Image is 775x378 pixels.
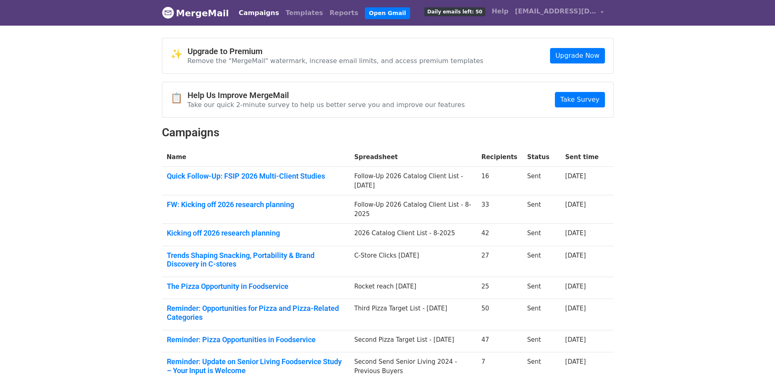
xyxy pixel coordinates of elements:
[167,172,345,181] a: Quick Follow-Up: FSIP 2026 Multi-Client Studies
[476,299,522,330] td: 50
[326,5,362,21] a: Reports
[489,3,512,20] a: Help
[349,167,477,195] td: Follow-Up 2026 Catalog Client List - [DATE]
[162,148,349,167] th: Name
[365,7,410,19] a: Open Gmail
[565,229,586,237] a: [DATE]
[522,167,561,195] td: Sent
[188,57,484,65] p: Remove the "MergeMail" watermark, increase email limits, and access premium templates
[167,200,345,209] a: FW: Kicking off 2026 research planning
[170,92,188,104] span: 📋
[565,173,586,180] a: [DATE]
[512,3,607,22] a: [EMAIL_ADDRESS][DOMAIN_NAME]
[522,277,561,299] td: Sent
[349,148,477,167] th: Spreadsheet
[349,246,477,277] td: C-Store Clicks [DATE]
[349,330,477,352] td: Second Pizza Target List - [DATE]
[476,246,522,277] td: 27
[167,335,345,344] a: Reminder: Pizza Opportunities in Foodservice
[421,3,488,20] a: Daily emails left: 50
[476,148,522,167] th: Recipients
[565,358,586,365] a: [DATE]
[565,252,586,259] a: [DATE]
[282,5,326,21] a: Templates
[162,4,229,22] a: MergeMail
[522,246,561,277] td: Sent
[236,5,282,21] a: Campaigns
[349,195,477,224] td: Follow-Up 2026 Catalog Client List - 8-2025
[560,148,603,167] th: Sent time
[522,195,561,224] td: Sent
[349,299,477,330] td: Third Pizza Target List - [DATE]
[476,330,522,352] td: 47
[522,330,561,352] td: Sent
[167,251,345,269] a: Trends Shaping Snacking, Portability & Brand Discovery in C-stores
[167,229,345,238] a: Kicking off 2026 research planning
[522,148,561,167] th: Status
[167,282,345,291] a: The Pizza Opportunity in Foodservice
[476,167,522,195] td: 16
[349,224,477,246] td: 2026 Catalog Client List - 8-2025
[565,336,586,343] a: [DATE]
[522,224,561,246] td: Sent
[565,201,586,208] a: [DATE]
[522,299,561,330] td: Sent
[167,357,345,375] a: Reminder: Update on Senior Living Foodservice Study – Your Input is Welcome
[162,126,613,140] h2: Campaigns
[550,48,605,63] a: Upgrade Now
[188,101,465,109] p: Take our quick 2-minute survey to help us better serve you and improve our features
[476,277,522,299] td: 25
[515,7,596,16] span: [EMAIL_ADDRESS][DOMAIN_NAME]
[555,92,605,107] a: Take Survey
[424,7,485,16] span: Daily emails left: 50
[476,195,522,224] td: 33
[170,48,188,60] span: ✨
[162,7,174,19] img: MergeMail logo
[167,304,345,321] a: Reminder: Opportunities for Pizza and Pizza-Related Categories
[188,90,465,100] h4: Help Us Improve MergeMail
[565,305,586,312] a: [DATE]
[349,277,477,299] td: Rocket reach [DATE]
[476,224,522,246] td: 42
[565,283,586,290] a: [DATE]
[188,46,484,56] h4: Upgrade to Premium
